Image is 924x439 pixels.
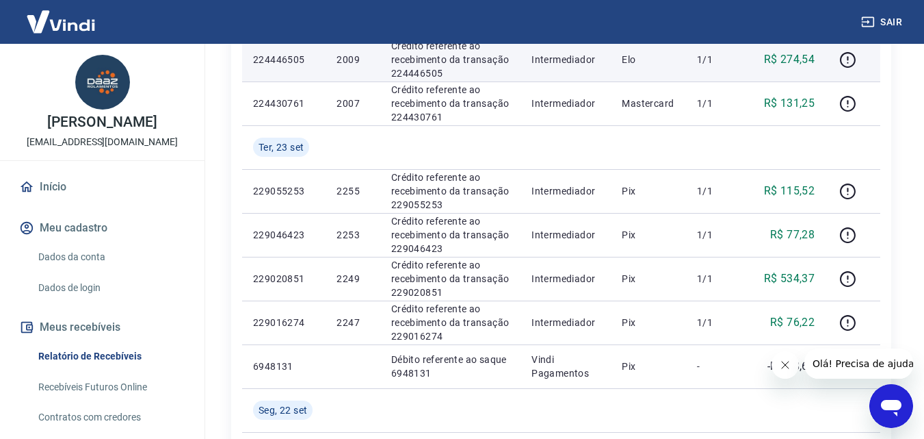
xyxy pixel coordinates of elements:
a: Contratos com credores [33,403,188,431]
p: 2007 [336,97,369,110]
p: 2253 [336,228,369,242]
p: Crédito referente ao recebimento da transação 229020851 [391,258,510,299]
span: Olá! Precisa de ajuda? [8,10,115,21]
img: 0db8e0c4-2ab7-4be5-88e6-597d13481b44.jpeg [75,55,130,110]
p: 229016274 [253,316,315,329]
p: -R$ 98,61 [767,358,815,375]
p: [PERSON_NAME] [47,115,157,129]
span: Ter, 23 set [259,140,304,154]
p: Pix [622,272,675,286]
button: Meu cadastro [16,213,188,243]
iframe: Mensagem da empresa [804,349,913,379]
p: Elo [622,53,675,66]
img: Vindi [16,1,105,42]
p: Intermediador [531,316,600,329]
p: Pix [622,316,675,329]
p: 2255 [336,184,369,198]
p: Intermediador [531,184,600,198]
p: Crédito referente ao recebimento da transação 224446505 [391,39,510,80]
p: R$ 76,22 [770,314,815,331]
button: Meus recebíveis [16,312,188,342]
p: Vindi Pagamentos [531,353,600,380]
button: Sair [858,10,908,35]
p: Crédito referente ao recebimento da transação 229055253 [391,171,510,212]
p: Pix [622,360,675,373]
p: 1/1 [697,272,737,286]
span: Seg, 22 set [259,403,307,417]
p: R$ 131,25 [764,95,815,112]
p: R$ 77,28 [770,227,815,243]
p: 2247 [336,316,369,329]
a: Dados da conta [33,243,188,271]
p: 1/1 [697,97,737,110]
p: 229020851 [253,272,315,286]
p: Crédito referente ao recebimento da transação 229016274 [391,302,510,343]
p: Mastercard [622,97,675,110]
p: 6948131 [253,360,315,373]
p: [EMAIL_ADDRESS][DOMAIN_NAME] [27,135,178,149]
p: R$ 534,37 [764,271,815,287]
p: Crédito referente ao recebimento da transação 229046423 [391,214,510,255]
p: R$ 274,54 [764,51,815,68]
p: Intermediador [531,228,600,242]
p: Pix [622,228,675,242]
p: - [697,360,737,373]
p: 229046423 [253,228,315,242]
a: Início [16,172,188,202]
p: 224446505 [253,53,315,66]
p: R$ 115,52 [764,183,815,199]
p: 1/1 [697,184,737,198]
p: Débito referente ao saque 6948131 [391,353,510,380]
iframe: Fechar mensagem [771,351,799,379]
p: Intermediador [531,97,600,110]
iframe: Botão para abrir a janela de mensagens [869,384,913,428]
p: 1/1 [697,316,737,329]
p: 229055253 [253,184,315,198]
p: Pix [622,184,675,198]
p: 224430761 [253,97,315,110]
a: Recebíveis Futuros Online [33,373,188,401]
p: Crédito referente ao recebimento da transação 224430761 [391,83,510,124]
p: Intermediador [531,53,600,66]
p: 2009 [336,53,369,66]
a: Relatório de Recebíveis [33,342,188,371]
p: 1/1 [697,228,737,242]
p: Intermediador [531,272,600,286]
p: 2249 [336,272,369,286]
p: 1/1 [697,53,737,66]
a: Dados de login [33,274,188,302]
